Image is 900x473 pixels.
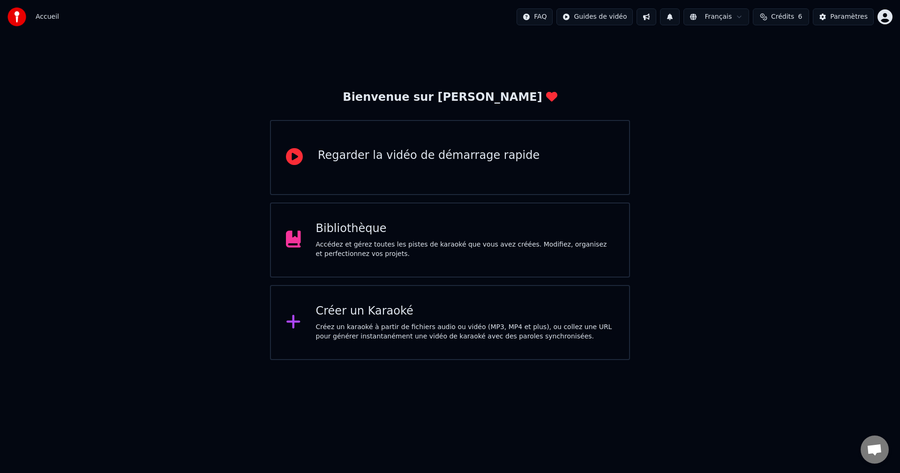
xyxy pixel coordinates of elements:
[753,8,809,25] button: Crédits6
[316,323,615,341] div: Créez un karaoké à partir de fichiers audio ou vidéo (MP3, MP4 et plus), ou collez une URL pour g...
[517,8,553,25] button: FAQ
[316,240,615,259] div: Accédez et gérez toutes les pistes de karaoké que vous avez créées. Modifiez, organisez et perfec...
[771,12,794,22] span: Crédits
[316,304,615,319] div: Créer un Karaoké
[556,8,633,25] button: Guides de vidéo
[343,90,557,105] div: Bienvenue sur [PERSON_NAME]
[36,12,59,22] nav: breadcrumb
[36,12,59,22] span: Accueil
[798,12,802,22] span: 6
[830,12,868,22] div: Paramètres
[813,8,874,25] button: Paramètres
[316,221,615,236] div: Bibliothèque
[318,148,540,163] div: Regarder la vidéo de démarrage rapide
[861,435,889,464] a: Ouvrir le chat
[7,8,26,26] img: youka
